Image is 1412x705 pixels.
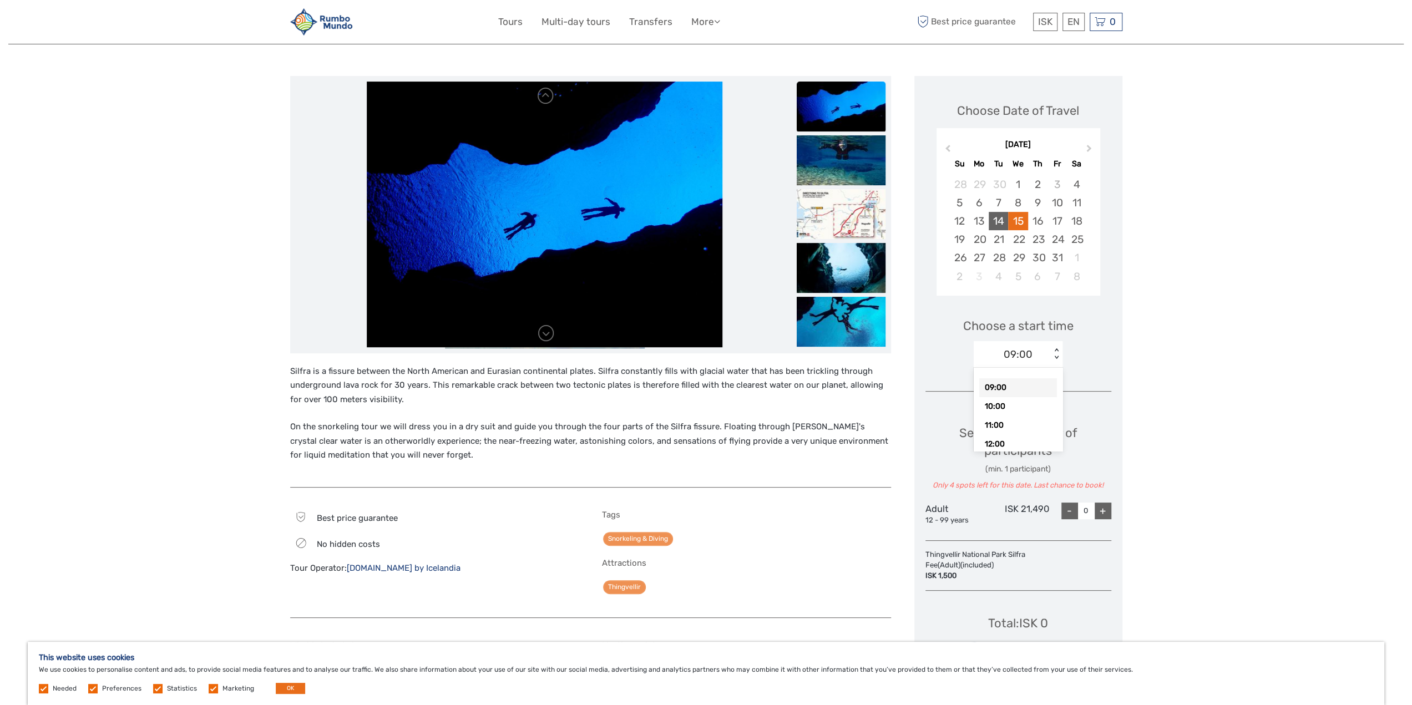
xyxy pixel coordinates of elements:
[925,503,988,526] div: Adult
[950,248,969,267] div: Choose Sunday, October 26th, 2025
[541,14,610,30] a: Multi-day tours
[797,135,885,185] img: 7691253255714538b79c37349857cc55_slider_thumbnail.jpg
[937,139,1100,151] div: [DATE]
[629,14,672,30] a: Transfers
[797,297,885,347] img: 9e673850b8ba4c5a9dbb165eed483314_slider_thumbnail.jpg
[797,243,885,293] img: 4572300f4d1b4a96add6cd36645432a7_slider_thumbnail.jpg
[1028,267,1047,286] div: Choose Thursday, November 6th, 2025
[1047,175,1067,194] div: Not available Friday, October 3rd, 2025
[957,102,1079,119] div: Choose Date of Travel
[925,480,1111,491] div: Only 4 spots left for this date. Last chance to book!
[925,424,1111,491] div: Select the number of participants
[1067,175,1086,194] div: Choose Saturday, October 4th, 2025
[1047,267,1067,286] div: Choose Friday, November 7th, 2025
[290,562,579,574] div: Tour Operator:
[987,503,1049,526] div: ISK 21,490
[290,420,891,463] p: On the snorkeling tour we will dress you in a dry suit and guide you through the four parts of th...
[950,175,969,194] div: Choose Sunday, September 28th, 2025
[1008,267,1028,286] div: Choose Wednesday, November 5th, 2025
[1062,13,1085,31] div: EN
[979,378,1057,397] div: 09:00
[969,156,989,171] div: Mo
[925,515,988,526] div: 12 - 99 years
[1067,194,1086,212] div: Choose Saturday, October 11th, 2025
[969,212,989,230] div: Choose Monday, October 13th, 2025
[969,248,989,267] div: Choose Monday, October 27th, 2025
[969,267,989,286] div: Not available Monday, November 3rd, 2025
[290,640,579,650] h5: What is included
[950,212,969,230] div: Choose Sunday, October 12th, 2025
[940,175,1096,286] div: month 2025-10
[969,194,989,212] div: Choose Monday, October 6th, 2025
[317,539,380,549] span: No hidden costs
[950,156,969,171] div: Su
[1108,16,1117,27] span: 0
[1028,156,1047,171] div: Th
[989,175,1008,194] div: Choose Tuesday, September 30th, 2025
[347,563,460,573] a: [DOMAIN_NAME] by Icelandia
[938,142,955,160] button: Previous Month
[367,82,722,348] img: 6a858579bfb241b9a05ca9153a069bc9_main_slider.jpg
[1038,16,1052,27] span: ISK
[1052,348,1061,360] div: < >
[1067,156,1086,171] div: Sa
[1008,248,1028,267] div: Choose Wednesday, October 29th, 2025
[989,248,1008,267] div: Choose Tuesday, October 28th, 2025
[1067,267,1086,286] div: Choose Saturday, November 8th, 2025
[925,550,1065,581] div: Thingvellir National Park Silfra Fee (Adult) (included)
[965,638,1071,658] div: Best price guarantee
[1067,248,1086,267] div: Choose Saturday, November 1st, 2025
[1047,194,1067,212] div: Choose Friday, October 10th, 2025
[950,267,969,286] div: Choose Sunday, November 2nd, 2025
[1008,156,1028,171] div: We
[1067,212,1086,230] div: Choose Saturday, October 18th, 2025
[1008,212,1028,230] div: Choose Wednesday, October 15th, 2025
[16,19,125,28] p: We're away right now. Please check back later!
[1047,230,1067,248] div: Choose Friday, October 24th, 2025
[797,82,885,131] img: 6a858579bfb241b9a05ca9153a069bc9_slider_thumbnail.jpg
[602,558,891,568] h5: Attractions
[167,684,197,693] label: Statistics
[963,317,1074,334] span: Choose a start time
[1028,248,1047,267] div: Choose Thursday, October 30th, 2025
[498,14,523,30] a: Tours
[1047,248,1067,267] div: Choose Friday, October 31st, 2025
[1008,194,1028,212] div: Choose Wednesday, October 8th, 2025
[979,416,1057,435] div: 11:00
[1004,347,1033,362] div: 09:00
[979,397,1057,416] div: 10:00
[290,364,891,407] p: Silfra is a fissure between the North American and Eurasian continental plates. Silfra constantly...
[989,194,1008,212] div: Choose Tuesday, October 7th, 2025
[1067,230,1086,248] div: Choose Saturday, October 25th, 2025
[1061,503,1078,519] div: -
[950,194,969,212] div: Choose Sunday, October 5th, 2025
[603,580,646,594] a: Thingvellir
[925,464,1111,475] div: (min. 1 participant)
[28,642,1384,705] div: We use cookies to personalise content and ads, to provide social media features and to analyse ou...
[1081,142,1099,160] button: Next Month
[1047,212,1067,230] div: Choose Friday, October 17th, 2025
[1028,194,1047,212] div: Choose Thursday, October 9th, 2025
[797,189,885,239] img: 5d7330fea42e49cf8a36fcc8d13df1ce_slider_thumbnail.jpg
[969,230,989,248] div: Choose Monday, October 20th, 2025
[989,267,1008,286] div: Choose Tuesday, November 4th, 2025
[53,684,77,693] label: Needed
[950,230,969,248] div: Choose Sunday, October 19th, 2025
[691,14,720,30] a: More
[989,230,1008,248] div: Choose Tuesday, October 21st, 2025
[39,653,1373,662] h5: This website uses cookies
[276,683,305,694] button: OK
[1028,230,1047,248] div: Choose Thursday, October 23rd, 2025
[1028,175,1047,194] div: Choose Thursday, October 2nd, 2025
[914,13,1030,31] span: Best price guarantee
[602,510,891,520] h5: Tags
[1047,156,1067,171] div: Fr
[128,17,141,31] button: Open LiveChat chat widget
[102,684,141,693] label: Preferences
[1008,175,1028,194] div: Choose Wednesday, October 1st, 2025
[988,615,1048,632] div: Total : ISK 0
[317,513,398,523] span: Best price guarantee
[1028,212,1047,230] div: Choose Thursday, October 16th, 2025
[1008,230,1028,248] div: Choose Wednesday, October 22nd, 2025
[925,571,1059,581] div: ISK 1,500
